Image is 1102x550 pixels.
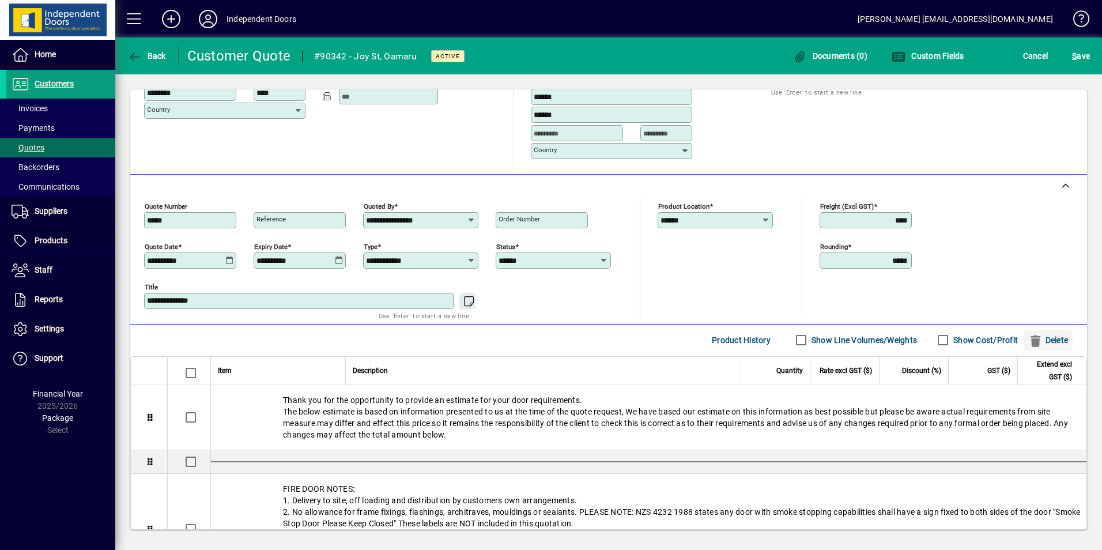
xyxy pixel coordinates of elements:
[776,364,803,377] span: Quantity
[35,265,52,274] span: Staff
[12,143,44,152] span: Quotes
[1065,2,1088,40] a: Knowledge Base
[153,9,190,29] button: Add
[227,10,296,28] div: Independent Doors
[951,334,1018,346] label: Show Cost/Profit
[218,364,232,377] span: Item
[889,46,967,66] button: Custom Fields
[436,52,460,60] span: Active
[892,51,964,61] span: Custom Fields
[858,10,1053,28] div: [PERSON_NAME] [EMAIL_ADDRESS][DOMAIN_NAME]
[190,9,227,29] button: Profile
[115,46,179,66] app-page-header-button: Back
[1028,331,1068,349] span: Delete
[145,202,187,210] mat-label: Quote number
[1020,46,1051,66] button: Cancel
[12,163,59,172] span: Backorders
[211,385,1086,450] div: Thank you for the opportunity to provide an estimate for your door requirements. The below estima...
[314,47,417,66] div: #90342 - Joy St, Oamaru
[707,330,775,351] button: Product History
[499,215,540,223] mat-label: Order number
[820,202,874,210] mat-label: Freight (excl GST)
[6,138,115,157] a: Quotes
[534,146,557,154] mat-label: Country
[902,364,941,377] span: Discount (%)
[12,104,48,113] span: Invoices
[364,202,394,210] mat-label: Quoted by
[820,364,872,377] span: Rate excl GST ($)
[364,242,378,250] mat-label: Type
[790,46,870,66] button: Documents (0)
[145,282,158,291] mat-label: Title
[33,389,83,398] span: Financial Year
[256,215,286,223] mat-label: Reference
[127,51,166,61] span: Back
[771,85,862,99] mat-hint: Use 'Enter' to start a new line
[42,413,73,423] span: Package
[35,206,67,216] span: Suppliers
[35,324,64,333] span: Settings
[35,353,63,363] span: Support
[187,47,291,65] div: Customer Quote
[6,157,115,177] a: Backorders
[987,364,1010,377] span: GST ($)
[6,227,115,255] a: Products
[353,364,388,377] span: Description
[658,202,709,210] mat-label: Product location
[712,331,771,349] span: Product History
[6,99,115,118] a: Invoices
[12,182,80,191] span: Communications
[35,295,63,304] span: Reports
[820,242,848,250] mat-label: Rounding
[124,46,169,66] button: Back
[6,285,115,314] a: Reports
[379,309,469,322] mat-hint: Use 'Enter' to start a new line
[1025,358,1072,383] span: Extend excl GST ($)
[147,106,170,114] mat-label: Country
[6,315,115,344] a: Settings
[1024,330,1078,351] app-page-header-button: Delete selection
[1072,47,1090,65] span: ave
[1023,47,1048,65] span: Cancel
[6,256,115,285] a: Staff
[35,50,56,59] span: Home
[1024,330,1073,351] button: Delete
[809,334,917,346] label: Show Line Volumes/Weights
[6,40,115,69] a: Home
[6,177,115,197] a: Communications
[145,242,178,250] mat-label: Quote date
[12,123,55,133] span: Payments
[792,51,867,61] span: Documents (0)
[35,236,67,245] span: Products
[6,344,115,373] a: Support
[6,197,115,226] a: Suppliers
[496,242,515,250] mat-label: Status
[35,79,74,88] span: Customers
[1072,51,1077,61] span: S
[6,118,115,138] a: Payments
[254,242,288,250] mat-label: Expiry date
[1069,46,1093,66] button: Save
